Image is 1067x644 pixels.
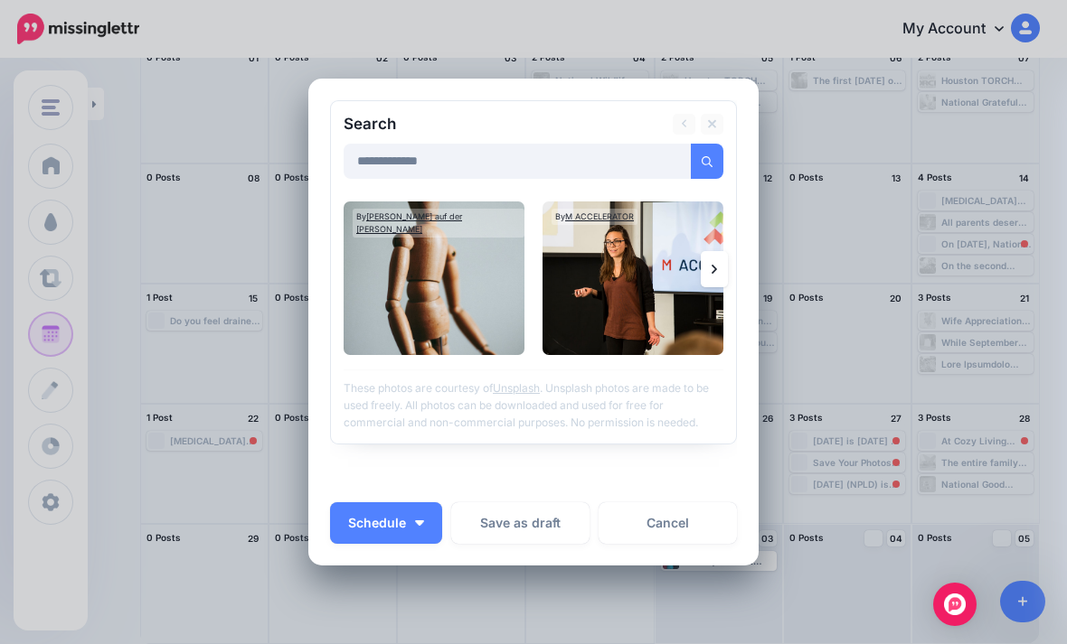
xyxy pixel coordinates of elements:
[348,517,406,529] span: Schedule
[565,211,634,221] a: M ACCELERATOR
[344,117,396,132] h2: Search
[493,381,540,395] a: Unsplash
[344,369,723,431] p: These photos are courtesy of . Unsplash photos are made to be used freely. All photos can be down...
[552,209,637,225] div: By
[344,201,524,355] img: Wooden model doll
[933,583,977,626] div: Open Intercom Messenger
[451,502,590,544] button: Save as draft
[415,520,424,526] img: arrow-down-white.png
[599,502,737,544] a: Cancel
[330,502,442,544] button: Schedule
[356,211,462,234] a: [PERSON_NAME] auf der [PERSON_NAME]
[353,209,524,238] div: By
